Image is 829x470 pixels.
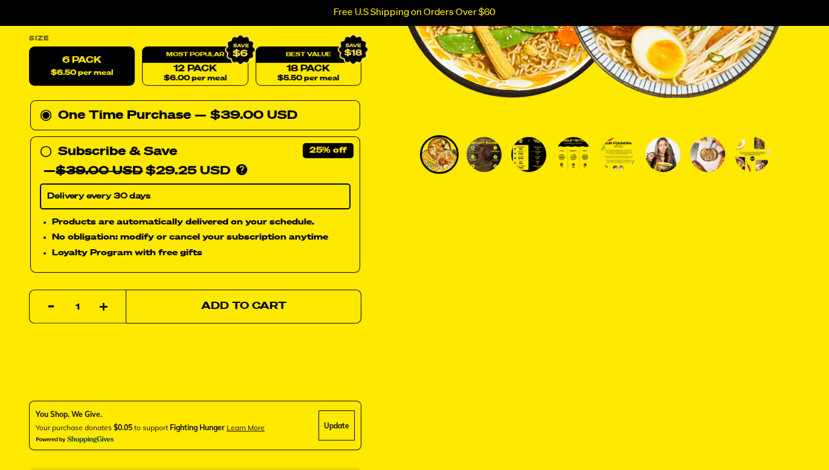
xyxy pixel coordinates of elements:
li: Go to slide 4 [554,135,593,174]
label: Size [29,36,361,42]
li: Go to slide 7 [688,135,727,174]
span: $6.00 per meal [164,75,227,83]
div: Update Cause Button [318,410,355,440]
p: Free U.S Shipping on Orders Over $60 [334,7,495,18]
div: — $29.25 USD [44,162,230,181]
div: — $39.00 USD [195,106,297,125]
li: Go to slide 2 [465,135,503,174]
span: Fighting Hunger [170,423,225,432]
span: $5.50 per meal [277,75,339,83]
span: Learn more about donating [227,423,265,432]
img: Variety Vol. 2 [556,137,591,172]
iframe: Marketing Popup [6,414,127,464]
div: You Shop. We Give. [36,409,265,420]
span: Add to Cart [201,302,286,312]
li: Go to slide 1 [420,135,459,174]
img: Variety Vol. 2 [735,137,770,172]
li: Go to slide 5 [599,135,637,174]
label: 6 Pack [29,47,135,86]
select: Subscribe & Save —$39.00 USD$29.25 USD Products are automatically delivered on your schedule. No ... [40,184,350,209]
span: $6.50 per meal [51,69,113,77]
li: Go to slide 3 [509,135,548,174]
img: Variety Vol. 2 [690,137,725,172]
div: Subscribe & Save [58,142,177,162]
del: $39.00 USD [56,165,143,177]
button: Add to Cart [126,290,361,323]
img: Variety Vol. 2 [422,137,457,172]
div: PDP main carousel thumbnails [400,135,785,174]
a: 18 Pack$5.50 per meal [256,47,361,86]
li: Go to slide 6 [644,135,682,174]
li: Go to slide 8 [733,135,772,174]
li: No obligation: modify or cancel your subscription anytime [52,231,350,244]
img: Variety Vol. 2 [511,137,546,172]
li: Products are automatically delivered on your schedule. [52,215,350,229]
img: Variety Vol. 2 [466,137,502,172]
input: quantity [37,290,118,324]
a: 12 Pack$6.00 per meal [142,47,248,86]
li: Loyalty Program with free gifts [52,247,350,260]
img: Variety Vol. 2 [645,137,680,172]
span: to support [134,423,168,432]
div: One Time Purchase [40,106,350,125]
img: Variety Vol. 2 [601,137,636,172]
